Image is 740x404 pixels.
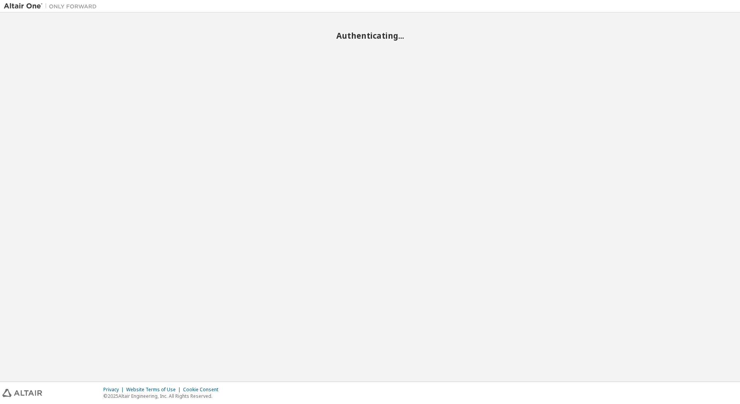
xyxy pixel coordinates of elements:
p: © 2025 Altair Engineering, Inc. All Rights Reserved. [103,393,223,399]
img: Altair One [4,2,101,10]
div: Website Terms of Use [126,387,183,393]
img: altair_logo.svg [2,389,42,397]
div: Cookie Consent [183,387,223,393]
div: Privacy [103,387,126,393]
h2: Authenticating... [4,31,736,41]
